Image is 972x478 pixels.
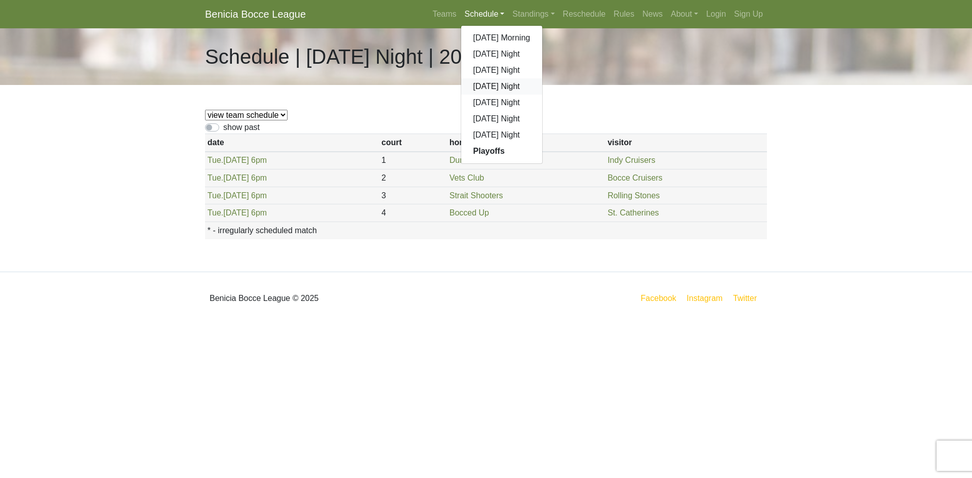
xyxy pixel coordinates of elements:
[208,191,223,200] span: Tue.
[702,4,730,24] a: Login
[450,156,491,164] a: Dumb Luck
[379,169,447,187] td: 2
[607,208,659,217] a: St. Catherines
[684,292,724,305] a: Instagram
[208,208,223,217] span: Tue.
[205,222,767,239] th: * - irregularly scheduled match
[208,156,267,164] a: Tue.[DATE] 6pm
[461,127,543,143] a: [DATE] Night
[607,156,655,164] a: Indy Cruisers
[379,187,447,204] td: 3
[607,191,660,200] a: Rolling Stones
[450,208,489,217] a: Bocced Up
[205,4,306,24] a: Benicia Bocce League
[461,46,543,62] a: [DATE] Night
[223,121,260,134] label: show past
[208,173,267,182] a: Tue.[DATE] 6pm
[559,4,610,24] a: Reschedule
[730,4,767,24] a: Sign Up
[605,134,767,152] th: visitor
[461,4,509,24] a: Schedule
[461,143,543,159] a: Playoffs
[208,156,223,164] span: Tue.
[208,191,267,200] a: Tue.[DATE] 6pm
[208,208,267,217] a: Tue.[DATE] 6pm
[473,147,505,155] strong: Playoffs
[428,4,460,24] a: Teams
[208,173,223,182] span: Tue.
[731,292,765,305] a: Twitter
[447,134,605,152] th: home
[461,62,543,78] a: [DATE] Night
[667,4,702,24] a: About
[639,292,678,305] a: Facebook
[379,134,447,152] th: court
[205,134,379,152] th: date
[461,25,543,164] div: Schedule
[379,152,447,169] td: 1
[197,280,486,317] div: Benicia Bocce League © 2025
[461,30,543,46] a: [DATE] Morning
[607,173,662,182] a: Bocce Cruisers
[379,204,447,222] td: 4
[508,4,558,24] a: Standings
[461,78,543,95] a: [DATE] Night
[638,4,667,24] a: News
[610,4,638,24] a: Rules
[205,45,484,69] h1: Schedule | [DATE] Night | 2025
[450,191,503,200] a: Strait Shooters
[461,111,543,127] a: [DATE] Night
[450,173,484,182] a: Vets Club
[461,95,543,111] a: [DATE] Night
